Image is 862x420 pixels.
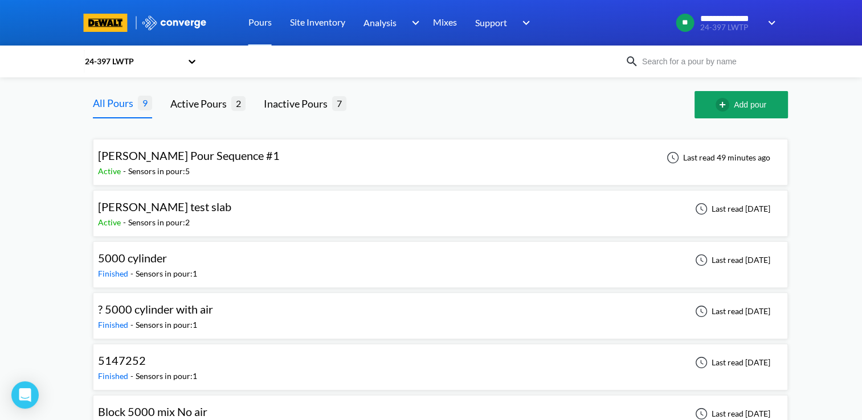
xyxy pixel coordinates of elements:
img: downArrow.svg [515,16,533,30]
button: Add pour [694,91,788,118]
div: Sensors in pour: 1 [136,267,197,280]
span: [PERSON_NAME] Pour Sequence #1 [98,149,280,162]
span: 2 [231,96,246,110]
img: icon-search.svg [625,55,639,68]
span: 5147252 [98,353,146,367]
span: - [123,217,128,227]
a: Block 5000 mix No airFinished-Sensors in pour:1Last read [DATE] [93,408,788,418]
span: Active [98,166,123,176]
div: 24-397 LWTP [84,55,182,68]
img: branding logo [84,14,128,32]
span: [PERSON_NAME] test slab [98,200,231,213]
div: Last read [DATE] [689,356,774,369]
span: - [130,269,136,278]
input: Search for a pour by name [639,55,777,68]
span: - [130,320,136,330]
span: Block 5000 mix No air [98,405,207,418]
div: Sensors in pour: 1 [136,319,197,331]
a: 5147252Finished-Sensors in pour:1Last read [DATE] [93,357,788,367]
div: Last read [DATE] [689,253,774,267]
span: Finished [98,371,130,381]
div: Inactive Pours [264,96,332,112]
span: 9 [138,96,152,110]
img: downArrow.svg [761,16,779,30]
div: Sensors in pour: 2 [128,216,190,229]
span: - [123,166,128,176]
span: ? 5000 cylinder with air [98,302,213,316]
div: Open Intercom Messenger [11,381,39,409]
span: Active [98,217,123,227]
div: Sensors in pour: 1 [136,370,197,382]
div: Last read [DATE] [689,304,774,318]
a: 5000 cylinderFinished-Sensors in pour:1Last read [DATE] [93,254,788,264]
span: 5000 cylinder [98,251,167,265]
div: Active Pours [170,96,231,112]
span: Analysis [363,15,397,30]
img: logo_ewhite.svg [141,15,207,30]
img: downArrow.svg [405,16,423,30]
span: Finished [98,269,130,278]
div: Sensors in pour: 5 [128,165,190,178]
div: Last read [DATE] [689,202,774,216]
a: [PERSON_NAME] Pour Sequence #1Active-Sensors in pour:5Last read 49 minutes ago [93,152,788,162]
span: - [130,371,136,381]
div: Last read 49 minutes ago [660,151,774,164]
span: 7 [332,96,346,110]
span: 24-397 LWTP [700,23,761,32]
img: add-circle-outline.svg [716,98,734,112]
span: Finished [98,320,130,330]
a: [PERSON_NAME] test slabActive-Sensors in pour:2Last read [DATE] [93,203,788,213]
a: branding logo [84,14,141,32]
span: Support [475,15,507,30]
a: ? 5000 cylinder with airFinished-Sensors in pour:1Last read [DATE] [93,306,788,315]
div: All Pours [93,95,138,111]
